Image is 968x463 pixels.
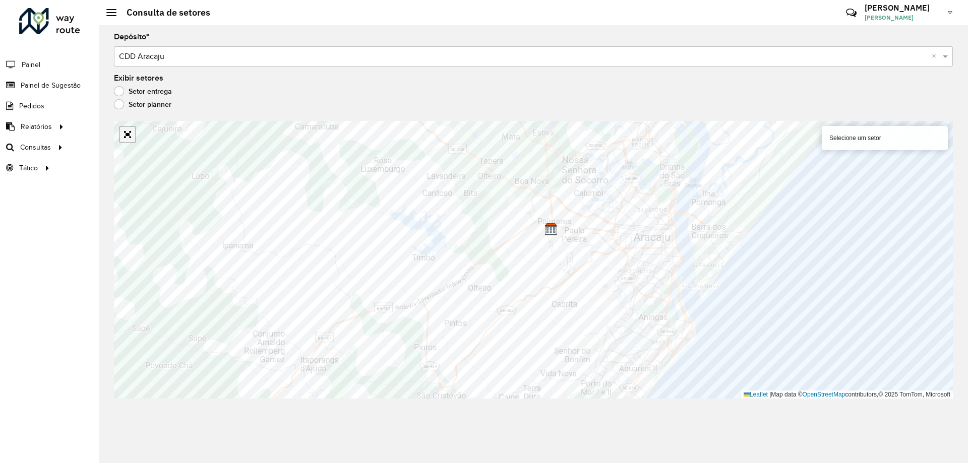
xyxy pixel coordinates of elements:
span: Relatórios [21,121,52,132]
a: Abrir mapa em tela cheia [120,127,135,142]
span: Painel de Sugestão [21,80,81,91]
a: Contato Rápido [840,2,862,24]
h3: [PERSON_NAME] [865,3,940,13]
span: Pedidos [19,101,44,111]
label: Setor entrega [114,86,172,96]
label: Setor planner [114,99,171,109]
label: Exibir setores [114,72,163,84]
span: | [769,391,771,398]
div: Selecione um setor [822,126,948,150]
span: Consultas [20,142,51,153]
div: Map data © contributors,© 2025 TomTom, Microsoft [741,390,953,399]
span: [PERSON_NAME] [865,13,940,22]
a: OpenStreetMap [803,391,845,398]
span: Painel [22,59,40,70]
a: Leaflet [744,391,768,398]
span: Clear all [932,50,940,62]
h2: Consulta de setores [116,7,210,18]
span: Tático [19,163,38,173]
label: Depósito [114,31,149,43]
